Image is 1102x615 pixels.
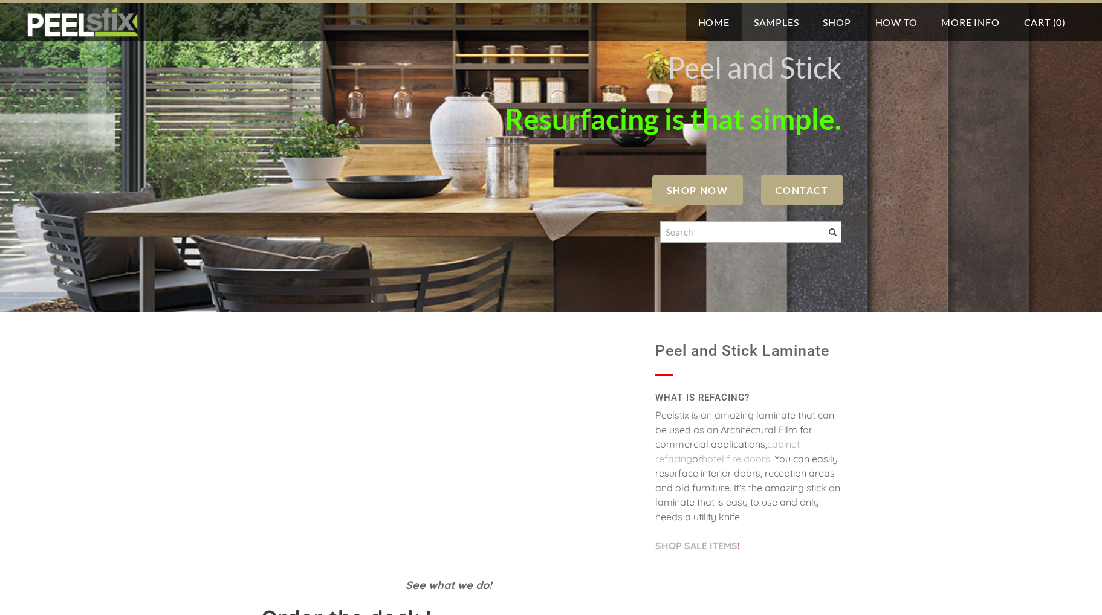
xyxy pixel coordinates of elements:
[660,221,841,243] input: Search
[702,452,770,465] a: hotel fire doors
[761,175,843,205] a: Contact
[655,408,841,565] div: Peelstix is an amazing laminate that can be used as an Architectural Film for commercial applicat...
[863,3,930,41] a: How To
[655,388,841,408] h2: WHAT IS REFACING?
[667,50,841,85] font: Peel and Stick ​
[742,3,811,41] a: Samples
[1056,16,1062,28] span: 0
[652,175,743,205] a: SHOP NOW
[811,3,863,41] a: Shop
[655,539,740,552] font: !
[24,7,141,37] img: REFACE SUPPLIES
[686,3,742,41] a: Home
[406,578,492,592] font: See what we do!
[655,539,737,552] a: SHOP SALE ITEMS
[655,438,800,465] a: cabinet refacing
[505,101,841,136] font: Resurfacing is that simple.
[655,336,841,365] h1: Peel and Stick Laminate
[1012,3,1078,41] a: Cart (0)
[829,228,837,236] span: Search
[929,3,1011,41] a: More Info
